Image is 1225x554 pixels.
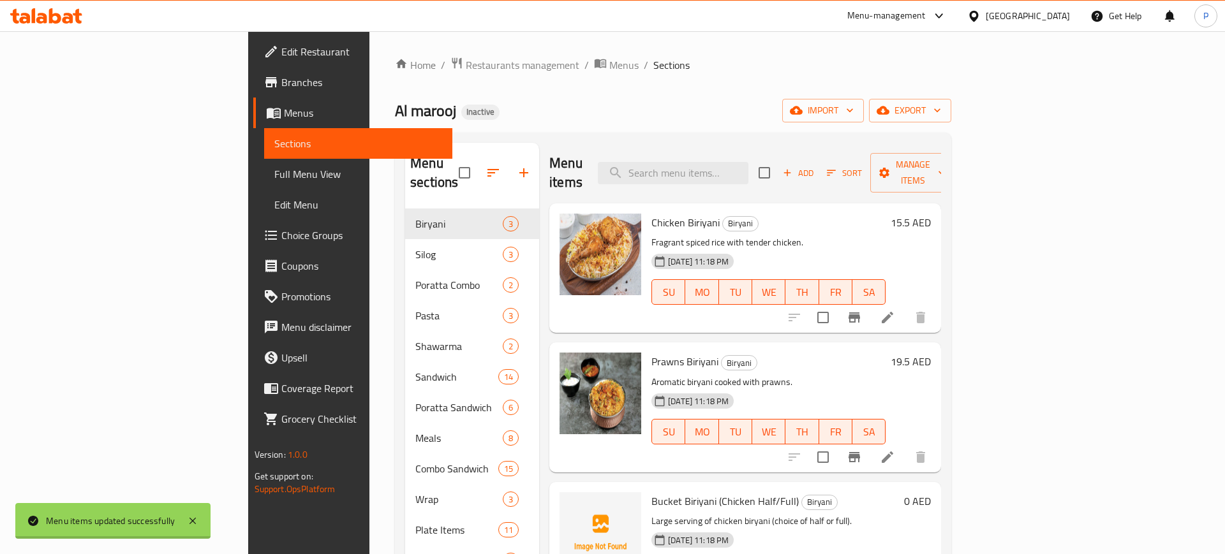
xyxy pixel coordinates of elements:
button: TU [719,279,752,305]
span: Menu disclaimer [281,319,443,335]
span: Biryani [722,356,757,370]
div: items [498,522,519,537]
div: items [503,339,519,354]
div: Meals [415,430,503,446]
button: TH [785,279,819,305]
a: Upsell [253,342,453,373]
button: TU [719,419,752,444]
a: Menus [253,98,453,128]
span: FR [824,283,847,302]
div: Menu items updated successfully [46,514,175,528]
button: FR [819,279,852,305]
div: Menu-management [847,8,926,24]
button: MO [685,419,718,444]
span: 1.0.0 [288,446,308,463]
button: Branch-specific-item [839,302,870,333]
span: Combo Sandwich [415,461,498,476]
a: Grocery Checklist [253,404,453,434]
span: SA [857,423,880,441]
div: Shawarma2 [405,331,539,361]
span: Chicken Biriyani [651,213,720,232]
span: Prawns Biriyani [651,352,718,371]
input: search [598,162,748,184]
span: Sections [274,136,443,151]
div: Wrap3 [405,484,539,514]
div: items [503,492,519,507]
span: Edit Restaurant [281,44,443,59]
span: Restaurants management [466,57,579,73]
button: SA [852,419,886,444]
a: Promotions [253,281,453,312]
span: import [792,103,854,119]
button: export [869,99,951,122]
span: TU [724,283,747,302]
div: [GEOGRAPHIC_DATA] [986,9,1070,23]
span: Add item [778,163,819,183]
span: Coverage Report [281,381,443,396]
span: Biryani [802,495,837,509]
span: Full Menu View [274,166,443,182]
button: import [782,99,864,122]
button: Manage items [870,153,956,193]
div: Biryani [801,495,838,510]
p: Fragrant spiced rice with tender chicken. [651,235,886,251]
span: Sort sections [478,157,509,188]
span: Menus [609,57,639,73]
div: Poratta Sandwich6 [405,392,539,423]
div: items [503,277,519,293]
span: TH [791,283,813,302]
div: items [503,430,519,446]
a: Choice Groups [253,220,453,251]
div: Biryani [722,216,759,231]
div: Wrap [415,492,503,507]
span: SU [657,423,680,441]
button: SU [651,419,685,444]
button: delete [905,442,936,472]
span: 2 [503,340,518,353]
span: Silog [415,247,503,262]
span: 14 [499,371,518,383]
img: Chicken Biriyani [560,214,641,295]
span: Sort items [819,163,870,183]
h6: 19.5 AED [891,353,931,370]
button: SU [651,279,685,305]
span: Branches [281,75,443,90]
div: Inactive [461,105,500,120]
div: Silog3 [405,239,539,270]
span: Add [781,166,815,180]
span: Bucket Biriyani (Chicken Half/Full) [651,492,799,511]
span: Sort [827,166,862,180]
div: Biryani [415,216,503,231]
div: Sandwich14 [405,361,539,392]
button: WE [752,279,785,305]
a: Coupons [253,251,453,281]
span: Version: [255,446,286,463]
a: Support.OpsPlatform [255,481,336,497]
span: MO [690,423,713,441]
div: items [503,216,519,231]
button: Sort [824,163,865,183]
a: Edit Menu [264,189,453,220]
li: / [584,57,589,73]
span: Pasta [415,308,503,323]
div: items [498,461,519,476]
div: items [503,247,519,262]
button: FR [819,419,852,444]
div: Plate Items11 [405,514,539,545]
span: Sections [653,57,690,73]
span: WE [757,423,780,441]
a: Edit Restaurant [253,36,453,67]
a: Restaurants management [450,57,579,73]
div: Meals8 [405,423,539,453]
span: Select section [751,159,778,186]
span: Upsell [281,350,443,365]
span: Shawarma [415,339,503,354]
span: Sandwich [415,369,498,384]
span: Poratta Combo [415,277,503,293]
span: export [879,103,941,119]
